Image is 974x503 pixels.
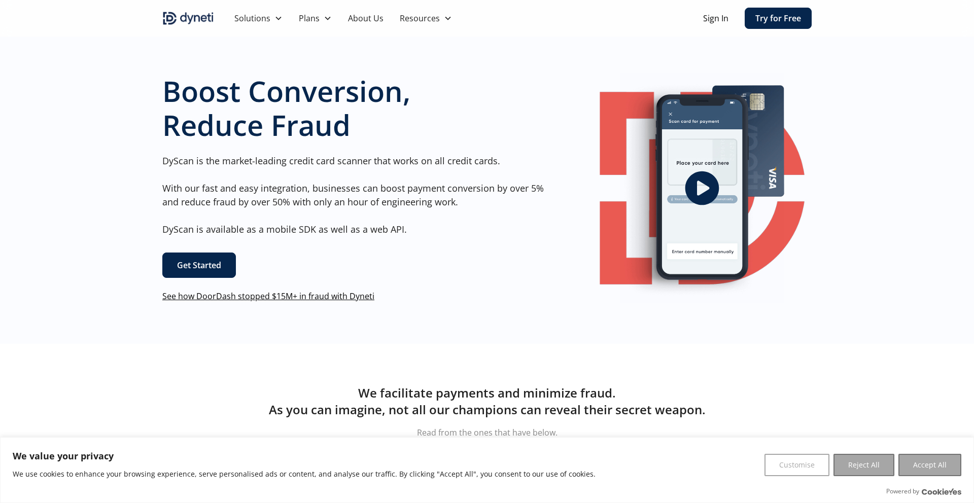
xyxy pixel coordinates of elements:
[226,8,291,28] div: Solutions
[162,74,552,142] h1: Boost Conversion, Reduce Fraud
[833,454,894,476] button: Reject All
[745,8,812,29] a: Try for Free
[162,10,214,26] img: Dyneti indigo logo
[162,10,214,26] a: home
[162,291,374,302] a: See how DoorDash stopped $15M+ in fraud with Dyneti
[886,486,961,496] div: Powered by
[299,12,320,24] div: Plans
[13,450,596,462] p: We value your privacy
[234,12,270,24] div: Solutions
[291,8,340,28] div: Plans
[922,488,961,495] a: Visit CookieYes website
[162,384,812,418] h2: We facilitate payments and minimize fraud. As you can imagine, not all our champions can reveal t...
[162,253,236,278] a: Get Started
[898,454,961,476] button: Accept All
[703,12,728,24] a: Sign In
[13,468,596,480] p: We use cookies to enhance your browsing experience, serve personalised ads or content, and analys...
[162,426,812,439] p: Read from the ones that have below.
[593,73,812,303] a: open lightbox
[162,154,552,236] p: DyScan is the market-leading credit card scanner that works on all credit cards. With our fast an...
[620,73,784,303] img: Image of a mobile Dyneti UI scanning a credit card
[400,12,440,24] div: Resources
[764,454,829,476] button: Customise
